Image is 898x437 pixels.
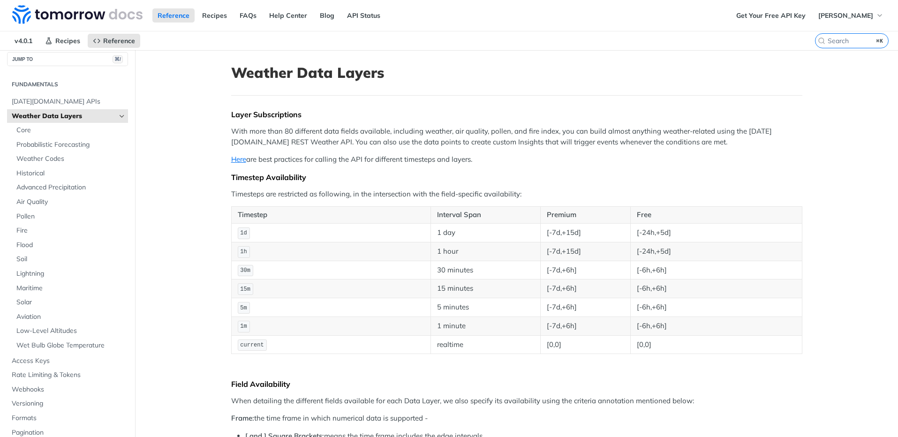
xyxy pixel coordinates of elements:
[540,298,631,317] td: [-7d,+6h]
[431,261,540,279] td: 30 minutes
[231,173,802,182] div: Timestep Availability
[16,312,126,322] span: Aviation
[12,370,126,380] span: Rate Limiting & Tokens
[234,8,262,23] a: FAQs
[16,226,126,235] span: Fire
[7,95,128,109] a: [DATE][DOMAIN_NAME] APIs
[16,126,126,135] span: Core
[88,34,140,48] a: Reference
[12,210,128,224] a: Pollen
[342,8,385,23] a: API Status
[631,261,802,279] td: [-6h,+6h]
[7,397,128,411] a: Versioning
[631,298,802,317] td: [-6h,+6h]
[16,140,126,150] span: Probabilistic Forecasting
[540,261,631,279] td: [-7d,+6h]
[12,310,128,324] a: Aviation
[16,212,126,221] span: Pollen
[16,241,126,250] span: Flood
[231,413,802,424] p: the time frame in which numerical data is supported -
[55,37,80,45] span: Recipes
[9,34,38,48] span: v4.0.1
[12,339,128,353] a: Wet Bulb Globe Temperature
[231,189,802,200] p: Timesteps are restricted as following, in the intersection with the field-specific availability:
[16,341,126,350] span: Wet Bulb Globe Temperature
[240,305,247,311] span: 5m
[12,295,128,309] a: Solar
[240,230,247,236] span: 1d
[231,396,802,407] p: When detailing the different fields available for each Data Layer, we also specify its availabili...
[12,252,128,266] a: Soil
[813,8,889,23] button: [PERSON_NAME]
[631,279,802,298] td: [-6h,+6h]
[540,223,631,242] td: [-7d,+15d]
[12,5,143,24] img: Tomorrow.io Weather API Docs
[113,55,123,63] span: ⌘/
[12,224,128,238] a: Fire
[152,8,195,23] a: Reference
[431,279,540,298] td: 15 minutes
[818,11,873,20] span: [PERSON_NAME]
[540,335,631,354] td: [0,0]
[12,166,128,181] a: Historical
[103,37,135,45] span: Reference
[231,379,802,389] div: Field Availability
[7,52,128,66] button: JUMP TO⌘/
[240,323,247,330] span: 1m
[731,8,811,23] a: Get Your Free API Key
[12,324,128,338] a: Low-Level Altitudes
[874,36,886,45] kbd: ⌘K
[12,181,128,195] a: Advanced Precipitation
[12,195,128,209] a: Air Quality
[16,255,126,264] span: Soil
[431,298,540,317] td: 5 minutes
[231,126,802,147] p: With more than 80 different data fields available, including weather, air quality, pollen, and fi...
[12,399,126,408] span: Versioning
[12,267,128,281] a: Lightning
[231,110,802,119] div: Layer Subscriptions
[431,242,540,261] td: 1 hour
[12,138,128,152] a: Probabilistic Forecasting
[818,37,825,45] svg: Search
[12,112,116,121] span: Weather Data Layers
[231,155,246,164] a: Here
[240,267,250,274] span: 30m
[197,8,232,23] a: Recipes
[631,316,802,335] td: [-6h,+6h]
[16,154,126,164] span: Weather Codes
[231,414,254,422] strong: Frame:
[7,383,128,397] a: Webhooks
[7,354,128,368] a: Access Keys
[7,80,128,89] h2: Fundamentals
[240,342,264,348] span: current
[7,368,128,382] a: Rate Limiting & Tokens
[431,223,540,242] td: 1 day
[240,286,250,293] span: 15m
[631,223,802,242] td: [-24h,+5d]
[540,242,631,261] td: [-7d,+15d]
[16,269,126,279] span: Lightning
[16,169,126,178] span: Historical
[264,8,312,23] a: Help Center
[631,207,802,224] th: Free
[16,298,126,307] span: Solar
[12,385,126,394] span: Webhooks
[315,8,340,23] a: Blog
[631,335,802,354] td: [0,0]
[12,281,128,295] a: Maritime
[12,123,128,137] a: Core
[16,197,126,207] span: Air Quality
[540,207,631,224] th: Premium
[12,152,128,166] a: Weather Codes
[431,335,540,354] td: realtime
[240,249,247,255] span: 1h
[431,316,540,335] td: 1 minute
[540,279,631,298] td: [-7d,+6h]
[12,356,126,366] span: Access Keys
[16,183,126,192] span: Advanced Precipitation
[540,316,631,335] td: [-7d,+6h]
[631,242,802,261] td: [-24h,+5d]
[12,238,128,252] a: Flood
[231,64,802,81] h1: Weather Data Layers
[7,109,128,123] a: Weather Data LayersHide subpages for Weather Data Layers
